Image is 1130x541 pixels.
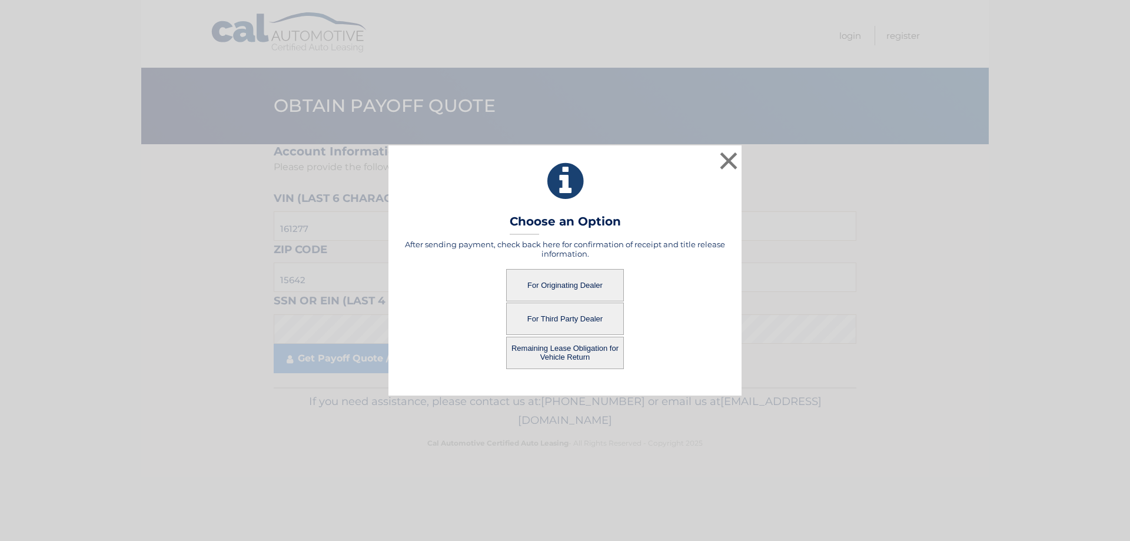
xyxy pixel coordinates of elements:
button: Remaining Lease Obligation for Vehicle Return [506,337,624,369]
button: For Originating Dealer [506,269,624,301]
h3: Choose an Option [510,214,621,235]
button: For Third Party Dealer [506,303,624,335]
h5: After sending payment, check back here for confirmation of receipt and title release information. [403,240,727,258]
button: × [717,149,740,172]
